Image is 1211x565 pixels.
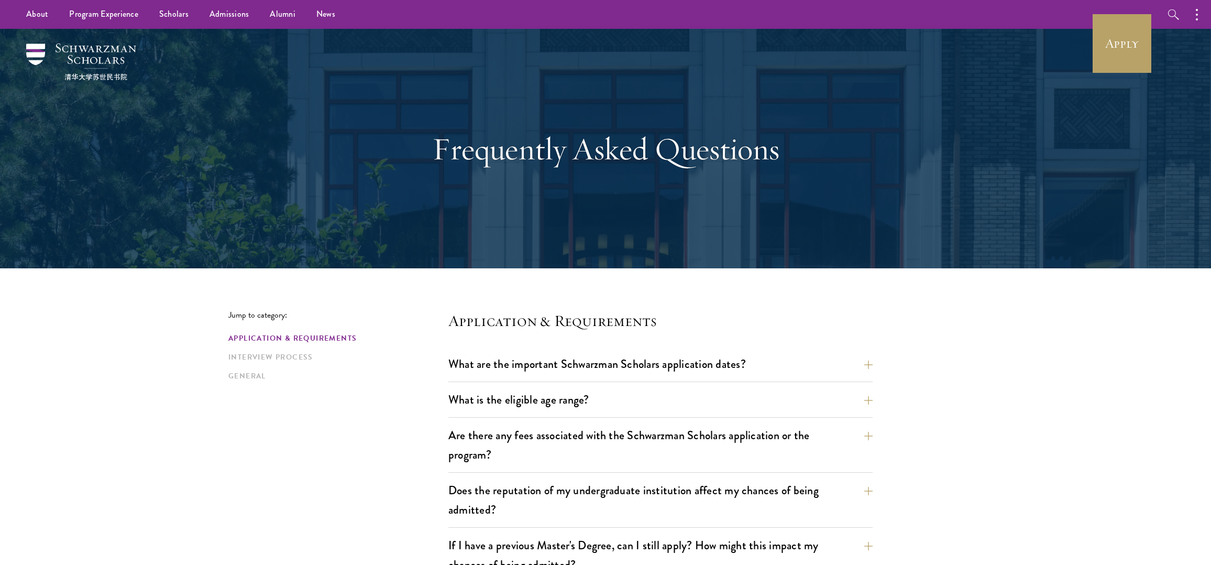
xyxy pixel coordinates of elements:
button: Does the reputation of my undergraduate institution affect my chances of being admitted? [448,479,873,521]
a: Apply [1093,14,1151,73]
h4: Application & Requirements [448,310,873,331]
h1: Frequently Asked Questions [425,130,786,168]
p: Jump to category: [228,310,448,320]
button: Are there any fees associated with the Schwarzman Scholars application or the program? [448,423,873,466]
a: General [228,371,442,382]
img: Schwarzman Scholars [26,44,136,80]
a: Interview Process [228,352,442,363]
button: What are the important Schwarzman Scholars application dates? [448,352,873,376]
a: Application & Requirements [228,333,442,344]
button: What is the eligible age range? [448,388,873,411]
